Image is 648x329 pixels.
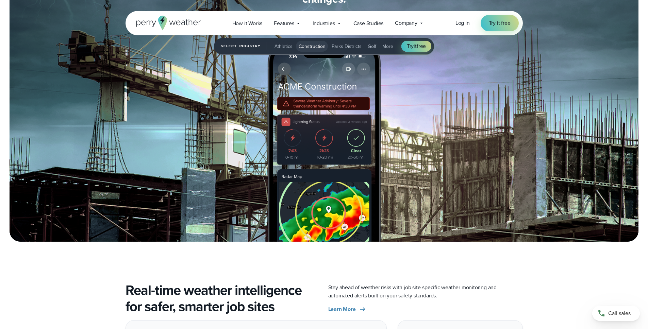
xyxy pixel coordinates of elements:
p: Stay ahead of weather risks with job site-specific weather monitoring and automated alerts built ... [328,283,523,300]
button: Parks Districts [329,41,364,52]
span: Athletics [275,43,293,50]
span: Construction [299,43,326,50]
span: More [382,43,393,50]
a: Case Studies [348,16,389,30]
span: Case Studies [353,19,384,28]
span: Try it free [489,19,511,27]
span: Industries [313,19,335,28]
span: Select Industry [221,42,266,50]
span: Features [274,19,294,28]
span: Golf [368,43,376,50]
a: Call sales [592,306,640,321]
span: Try free [407,42,426,50]
span: Learn More [328,305,356,313]
button: Athletics [272,41,295,52]
span: Parks Districts [332,43,362,50]
h2: Real-time weather intelligence for safer, smarter job sites [126,282,320,315]
span: How it Works [232,19,263,28]
span: it [414,42,417,50]
a: Log in [455,19,470,27]
button: Construction [296,41,328,52]
span: Company [395,19,417,27]
button: More [380,41,396,52]
span: Call sales [608,309,631,317]
a: How it Works [227,16,268,30]
a: Learn More [328,305,367,313]
a: Try it free [481,15,519,31]
button: Golf [365,41,379,52]
a: Tryitfree [401,41,431,52]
